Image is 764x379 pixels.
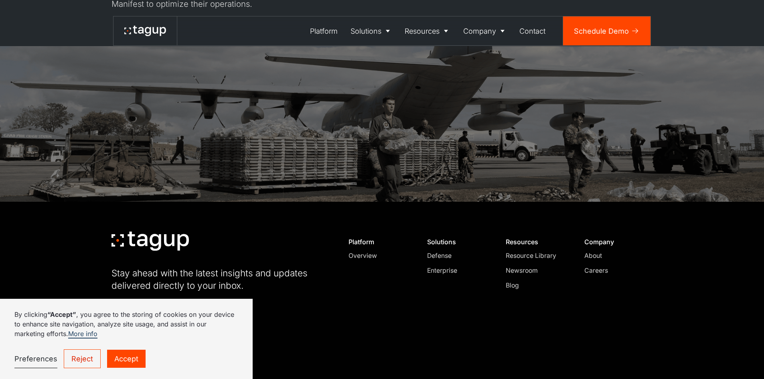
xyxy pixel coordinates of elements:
[47,310,76,318] strong: “Accept”
[351,26,381,36] div: Solutions
[68,330,97,338] a: More info
[111,267,328,292] div: Stay ahead with the latest insights and updates delivered directly to your inbox.
[427,238,488,246] div: Solutions
[513,16,552,45] a: Contact
[107,350,146,368] a: Accept
[427,266,488,276] a: Enterprise
[14,310,238,338] p: By clicking , you agree to the storing of cookies on your device to enhance site navigation, anal...
[584,238,646,246] div: Company
[310,26,338,36] div: Platform
[14,350,57,368] a: Preferences
[463,26,496,36] div: Company
[349,238,410,246] div: Platform
[519,26,545,36] div: Contact
[344,16,399,45] a: Solutions
[574,26,629,36] div: Schedule Demo
[584,251,646,261] a: About
[506,251,567,261] a: Resource Library
[506,266,567,276] a: Newsroom
[506,281,567,290] a: Blog
[399,16,457,45] a: Resources
[304,16,345,45] a: Platform
[563,16,651,45] a: Schedule Demo
[349,251,410,261] a: Overview
[584,266,646,276] a: Careers
[427,251,488,261] a: Defense
[405,26,440,36] div: Resources
[506,238,567,246] div: Resources
[457,16,513,45] a: Company
[64,349,101,368] a: Reject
